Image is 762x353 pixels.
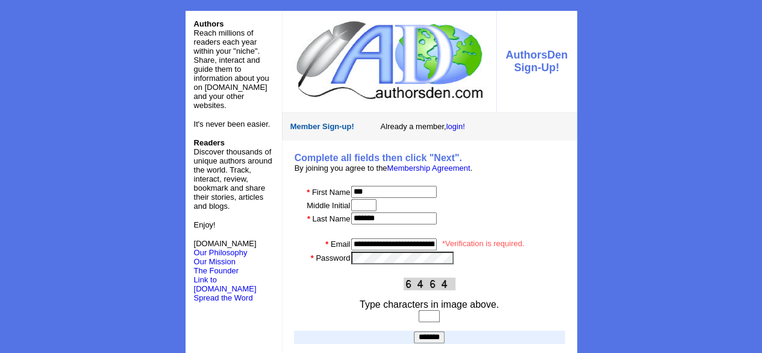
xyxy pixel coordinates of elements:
[194,138,225,147] b: Readers
[442,239,525,248] font: *Verification is required.
[194,275,257,293] a: Link to [DOMAIN_NAME]
[312,214,350,223] font: Last Name
[194,138,272,211] font: Discover thousands of unique authors around the world. Track, interact, review, bookmark and shar...
[194,266,239,275] a: The Founder
[316,253,350,262] font: Password
[194,239,257,257] font: [DOMAIN_NAME]
[194,19,224,28] font: Authors
[387,164,470,173] a: Membership Agreement
[194,292,253,302] a: Spread the Word
[446,122,465,131] a: login!
[295,153,462,163] b: Complete all fields then click "Next".
[194,28,269,110] font: Reach millions of readers each year within your "niche". Share, interact and guide them to inform...
[380,122,464,131] font: Already a member,
[360,299,499,310] font: Type characters in image above.
[505,49,567,74] font: AuthorsDen Sign-Up!
[331,240,351,249] font: Email
[404,278,455,290] img: This Is CAPTCHA Image
[290,122,354,131] font: Member Sign-up!
[312,188,351,197] font: First Name
[194,248,248,257] a: Our Philosophy
[194,257,236,266] a: Our Mission
[295,164,473,173] font: By joining you agree to the .
[307,201,350,210] font: Middle Initial
[194,220,216,229] font: Enjoy!
[194,119,270,129] font: It's never been easier.
[194,293,253,302] font: Spread the Word
[293,19,484,101] img: logo.jpg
